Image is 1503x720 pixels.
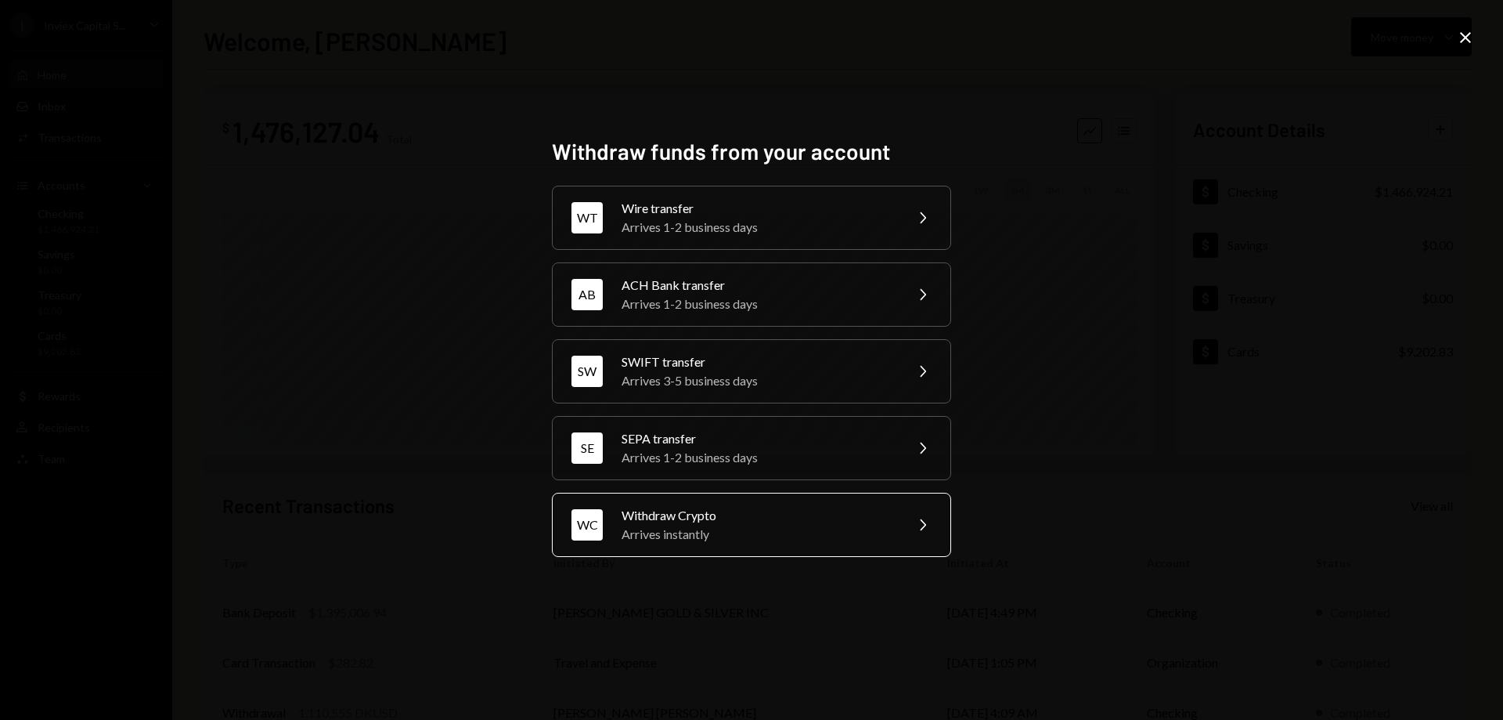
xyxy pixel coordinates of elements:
div: SE [571,432,603,464]
div: ACH Bank transfer [622,276,894,295]
div: Arrives instantly [622,525,894,544]
div: Withdraw Crypto [622,506,894,525]
div: Wire transfer [622,199,894,218]
div: WT [571,202,603,233]
div: SEPA transfer [622,429,894,448]
button: WCWithdraw CryptoArrives instantly [552,493,951,557]
div: Arrives 1-2 business days [622,295,894,313]
button: SWSWIFT transferArrives 3-5 business days [552,339,951,403]
div: Arrives 1-2 business days [622,218,894,237]
div: WC [571,509,603,541]
button: SESEPA transferArrives 1-2 business days [552,416,951,480]
button: ABACH Bank transferArrives 1-2 business days [552,262,951,327]
div: Arrives 3-5 business days [622,371,894,390]
div: SW [571,356,603,387]
div: Arrives 1-2 business days [622,448,894,467]
button: WTWire transferArrives 1-2 business days [552,186,951,250]
div: AB [571,279,603,310]
div: SWIFT transfer [622,353,894,371]
h2: Withdraw funds from your account [552,136,951,167]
